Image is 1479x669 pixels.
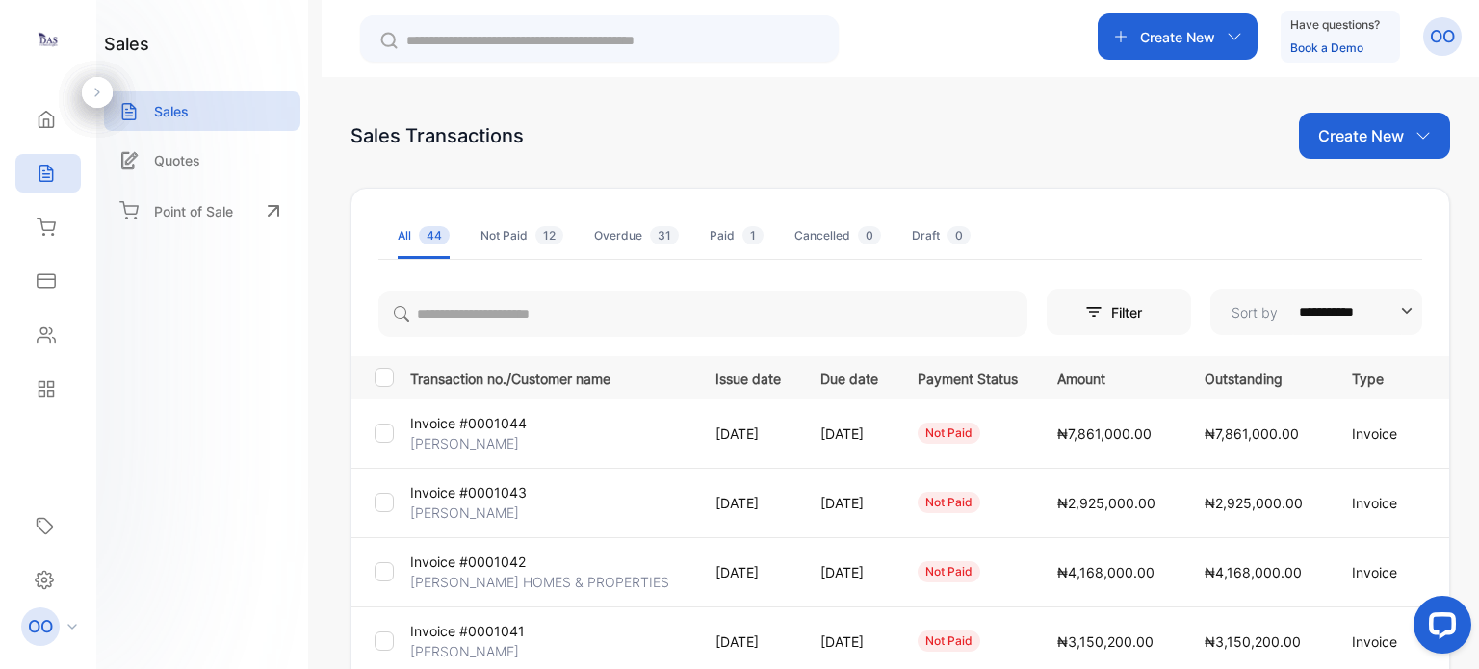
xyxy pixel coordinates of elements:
p: Amount [1057,365,1165,389]
a: Book a Demo [1290,40,1363,55]
p: OO [28,614,53,639]
span: ₦4,168,000.00 [1205,564,1302,580]
p: Invoice #0001041 [410,621,525,641]
div: not paid [918,630,980,652]
span: ₦7,861,000.00 [1205,425,1299,442]
button: Create New [1299,113,1450,159]
a: Point of Sale [104,190,300,232]
button: Create New [1098,13,1258,60]
div: Paid [710,227,764,244]
p: Invoice [1352,631,1409,652]
span: ₦2,925,000.00 [1205,495,1303,511]
p: [PERSON_NAME] [410,502,519,523]
p: [DATE] [715,493,781,513]
p: Type [1352,365,1409,389]
p: [DATE] [820,493,878,513]
span: 12 [535,226,563,244]
p: [DATE] [820,424,878,444]
a: Quotes [104,141,300,180]
span: ₦7,861,000.00 [1057,425,1152,442]
span: 31 [650,226,679,244]
p: Issue date [715,365,781,389]
div: Cancelled [794,227,881,244]
iframe: LiveChat chat widget [1398,588,1479,669]
button: Sort by [1210,289,1422,335]
p: Create New [1318,124,1404,147]
p: Invoice #0001044 [410,413,527,433]
p: [DATE] [715,562,781,582]
img: logo [34,25,63,54]
p: Due date [820,365,878,389]
div: Sales Transactions [350,121,524,150]
p: [PERSON_NAME] HOMES & PROPERTIES [410,572,669,592]
p: OO [1430,24,1455,49]
span: ₦3,150,200.00 [1205,633,1301,650]
p: Sort by [1232,302,1278,322]
p: Payment Status [918,365,1018,389]
div: Not Paid [480,227,563,244]
p: Invoice [1352,424,1409,444]
p: Invoice [1352,493,1409,513]
a: Sales [104,91,300,131]
h1: sales [104,31,149,57]
p: Invoice #0001043 [410,482,527,502]
button: OO [1423,13,1462,60]
p: Outstanding [1205,365,1312,389]
span: ₦4,168,000.00 [1057,564,1155,580]
div: Draft [912,227,971,244]
span: ₦3,150,200.00 [1057,633,1154,650]
div: Overdue [594,227,679,244]
span: 0 [947,226,971,244]
p: [DATE] [820,631,878,652]
span: ₦2,925,000.00 [1057,495,1155,511]
p: [DATE] [715,631,781,652]
p: Invoice #0001042 [410,552,526,572]
div: not paid [918,423,980,444]
div: All [398,227,450,244]
p: Create New [1140,27,1215,47]
div: not paid [918,492,980,513]
span: 44 [419,226,450,244]
div: not paid [918,561,980,582]
p: Sales [154,101,189,121]
p: Quotes [154,150,200,170]
p: Transaction no./Customer name [410,365,691,389]
p: [DATE] [715,424,781,444]
span: 1 [742,226,764,244]
p: [PERSON_NAME] [410,641,519,661]
span: 0 [858,226,881,244]
p: [DATE] [820,562,878,582]
p: [PERSON_NAME] [410,433,519,453]
p: Point of Sale [154,201,233,221]
p: Invoice [1352,562,1409,582]
p: Have questions? [1290,15,1380,35]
